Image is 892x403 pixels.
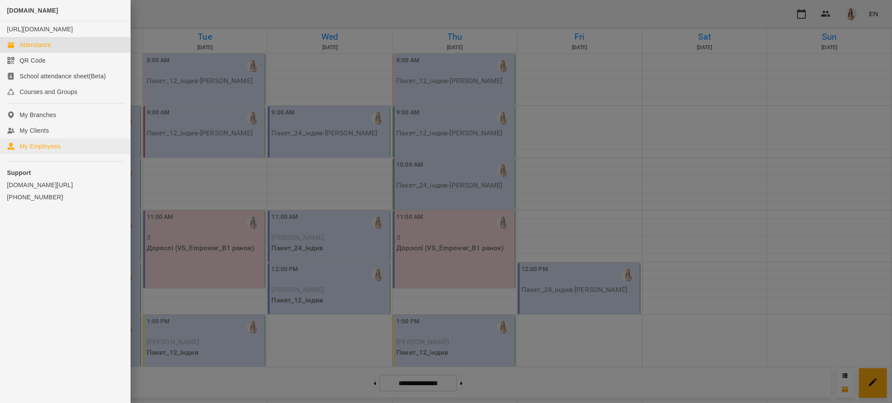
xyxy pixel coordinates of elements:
a: [URL][DOMAIN_NAME] [7,26,73,33]
div: My Employees [20,142,61,151]
p: Support [7,168,123,177]
div: Attendance [20,40,51,49]
div: School attendance sheet(Beta) [20,72,106,81]
a: [PHONE_NUMBER] [7,193,123,201]
span: [DOMAIN_NAME] [7,7,58,14]
div: My Branches [20,111,56,119]
a: [DOMAIN_NAME][URL] [7,181,123,189]
div: Courses and Groups [20,87,78,96]
div: My Clients [20,126,49,135]
div: QR Code [20,56,46,65]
